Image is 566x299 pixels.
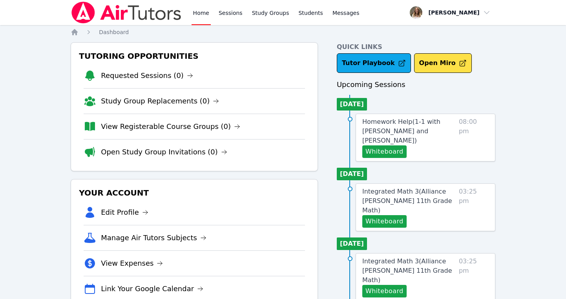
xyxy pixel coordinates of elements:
[77,49,311,63] h3: Tutoring Opportunities
[362,145,407,158] button: Whiteboard
[362,118,440,144] span: Homework Help ( 1-1 with [PERSON_NAME] and [PERSON_NAME] )
[459,187,489,228] span: 03:25 pm
[337,98,367,111] li: [DATE]
[99,28,129,36] a: Dashboard
[459,117,489,158] span: 08:00 pm
[362,215,407,228] button: Whiteboard
[77,186,311,200] h3: Your Account
[101,96,219,107] a: Study Group Replacements (0)
[414,53,472,73] button: Open Miro
[337,168,367,180] li: [DATE]
[362,285,407,297] button: Whiteboard
[337,53,411,73] a: Tutor Playbook
[362,257,452,284] span: Integrated Math 3 ( Alliance [PERSON_NAME] 11th Grade Math )
[101,258,163,269] a: View Expenses
[101,121,240,132] a: View Registerable Course Groups (0)
[71,28,495,36] nav: Breadcrumb
[337,79,495,90] h3: Upcoming Sessions
[459,257,489,297] span: 03:25 pm
[99,29,129,35] span: Dashboard
[337,42,495,52] h4: Quick Links
[332,9,360,17] span: Messages
[101,283,203,294] a: Link Your Google Calendar
[71,2,182,24] img: Air Tutors
[362,257,456,285] a: Integrated Math 3(Alliance [PERSON_NAME] 11th Grade Math)
[362,117,456,145] a: Homework Help(1-1 with [PERSON_NAME] and [PERSON_NAME])
[337,237,367,250] li: [DATE]
[362,187,456,215] a: Integrated Math 3(Alliance [PERSON_NAME] 11th Grade Math)
[101,147,227,158] a: Open Study Group Invitations (0)
[101,70,193,81] a: Requested Sessions (0)
[101,232,206,243] a: Manage Air Tutors Subjects
[362,188,452,214] span: Integrated Math 3 ( Alliance [PERSON_NAME] 11th Grade Math )
[101,207,148,218] a: Edit Profile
